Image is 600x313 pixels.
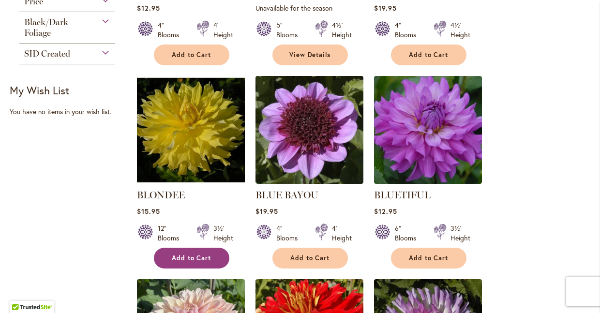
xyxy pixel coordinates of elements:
div: 3½' Height [213,224,233,243]
span: SID Created [24,48,70,59]
a: Bluetiful [374,177,482,186]
a: Blondee [137,177,245,186]
span: Add to Cart [172,51,211,59]
span: $12.95 [137,3,160,13]
div: You have no items in your wish list. [10,107,131,117]
span: View Details [289,51,331,59]
span: Black/Dark Foliage [24,17,68,38]
div: 4" Blooms [158,20,185,40]
div: 4" Blooms [395,20,422,40]
button: Add to Cart [272,248,348,268]
span: Add to Cart [409,254,449,262]
div: 12" Blooms [158,224,185,243]
div: 3½' Height [450,224,470,243]
img: Bluetiful [374,76,482,184]
a: BLUE BAYOU [255,177,363,186]
button: Add to Cart [154,45,229,65]
button: Add to Cart [391,45,466,65]
span: $19.95 [374,3,397,13]
div: 4' Height [332,224,352,243]
a: BLONDEE [137,189,185,201]
div: 4" Blooms [276,224,303,243]
iframe: Launch Accessibility Center [7,279,34,306]
img: BLUE BAYOU [255,76,363,184]
div: 4½' Height [450,20,470,40]
p: Unavailable for the season [255,3,363,13]
img: Blondee [137,76,245,184]
span: Add to Cart [172,254,211,262]
a: BLUE BAYOU [255,189,318,201]
button: Add to Cart [154,248,229,268]
a: BLUETIFUL [374,189,431,201]
strong: My Wish List [10,83,69,97]
span: $19.95 [255,207,278,216]
span: $12.95 [374,207,397,216]
div: 5" Blooms [276,20,303,40]
a: View Details [272,45,348,65]
div: 6" Blooms [395,224,422,243]
span: $15.95 [137,207,160,216]
span: Add to Cart [290,254,330,262]
div: 4' Height [213,20,233,40]
div: 4½' Height [332,20,352,40]
span: Add to Cart [409,51,449,59]
button: Add to Cart [391,248,466,268]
